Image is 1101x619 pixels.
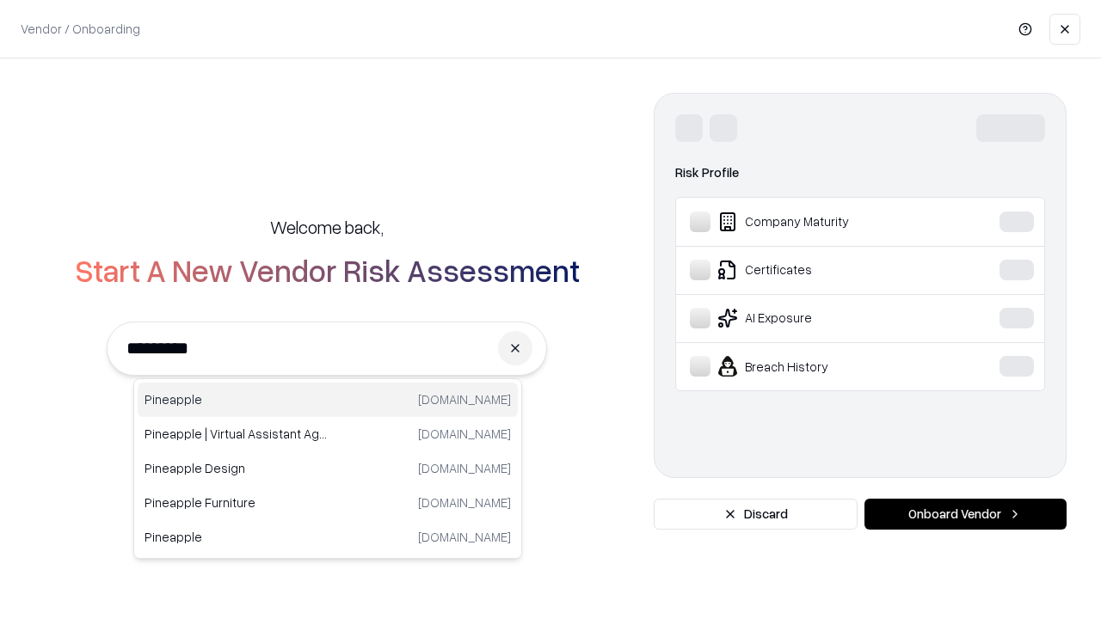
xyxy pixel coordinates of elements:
[690,260,947,280] div: Certificates
[145,390,328,408] p: Pineapple
[690,211,947,232] div: Company Maturity
[654,499,858,530] button: Discard
[75,253,580,287] h2: Start A New Vendor Risk Assessment
[418,459,511,477] p: [DOMAIN_NAME]
[21,20,140,38] p: Vendor / Onboarding
[145,493,328,512] p: Pineapple Furniture
[418,390,511,408] p: [DOMAIN_NAME]
[133,378,522,559] div: Suggestions
[864,499,1067,530] button: Onboard Vendor
[690,308,947,328] div: AI Exposure
[690,356,947,377] div: Breach History
[145,459,328,477] p: Pineapple Design
[270,215,384,239] h5: Welcome back,
[145,528,328,546] p: Pineapple
[675,162,1045,183] div: Risk Profile
[418,425,511,443] p: [DOMAIN_NAME]
[418,493,511,512] p: [DOMAIN_NAME]
[418,528,511,546] p: [DOMAIN_NAME]
[145,425,328,443] p: Pineapple | Virtual Assistant Agency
